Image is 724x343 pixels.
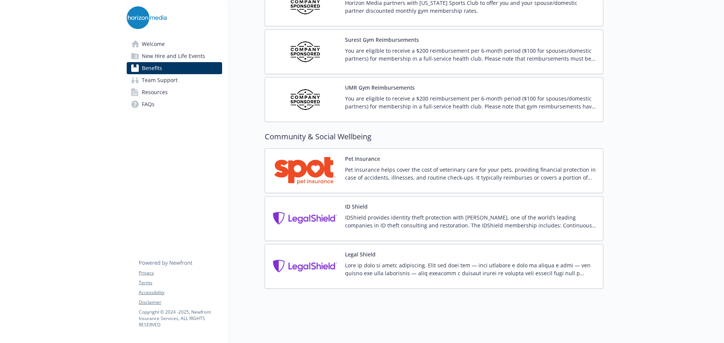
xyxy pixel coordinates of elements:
[142,98,155,110] span: FAQs
[345,84,415,91] button: UMR Gym Reimbursements
[139,270,222,276] a: Privacy
[142,62,162,74] span: Benefits
[139,279,222,286] a: Terms
[345,203,368,210] button: ID Shield
[142,74,178,86] span: Team Support
[127,50,222,62] a: New Hire and Life Events
[345,95,597,110] p: You are eligible to receive a $200 reimbursement per 6-month period ($100 for spouses/domestic pa...
[127,38,222,50] a: Welcome
[345,166,597,181] p: Pet insurance helps cover the cost of veterinary care for your pets, providing financial protecti...
[139,289,222,296] a: Accessibility
[345,213,597,229] p: IDShield provides identity theft protection with [PERSON_NAME], one of the world’s leading compan...
[142,86,168,98] span: Resources
[271,250,339,282] img: Legal Shield carrier logo
[345,47,597,63] p: You are eligible to receive a $200 reimbursement per 6-month period ($100 for spouses/domestic pa...
[265,131,603,142] h2: Community & Social Wellbeing
[142,50,205,62] span: New Hire and Life Events
[142,38,165,50] span: Welcome
[127,74,222,86] a: Team Support
[345,261,597,277] p: Lore ip dolo si ametc adipiscing. Elit sed doei tem — inci utlabore e dolo ma aliqua e admi — ven...
[345,155,380,163] button: Pet Insurance
[127,98,222,110] a: FAQs
[127,86,222,98] a: Resources
[345,36,419,44] button: Surest Gym Reimbursements
[271,84,339,116] img: Company Sponsored carrier logo
[139,309,222,328] p: Copyright © 2024 - 2025 , Newfront Insurance Services, ALL RIGHTS RESERVED
[271,203,339,235] img: Legal Shield carrier logo
[139,299,222,306] a: Disclaimer
[271,155,339,187] img: Spot Pet Insurance carrier logo
[345,250,376,258] button: Legal Shield
[271,36,339,68] img: Company Sponsored carrier logo
[127,62,222,74] a: Benefits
